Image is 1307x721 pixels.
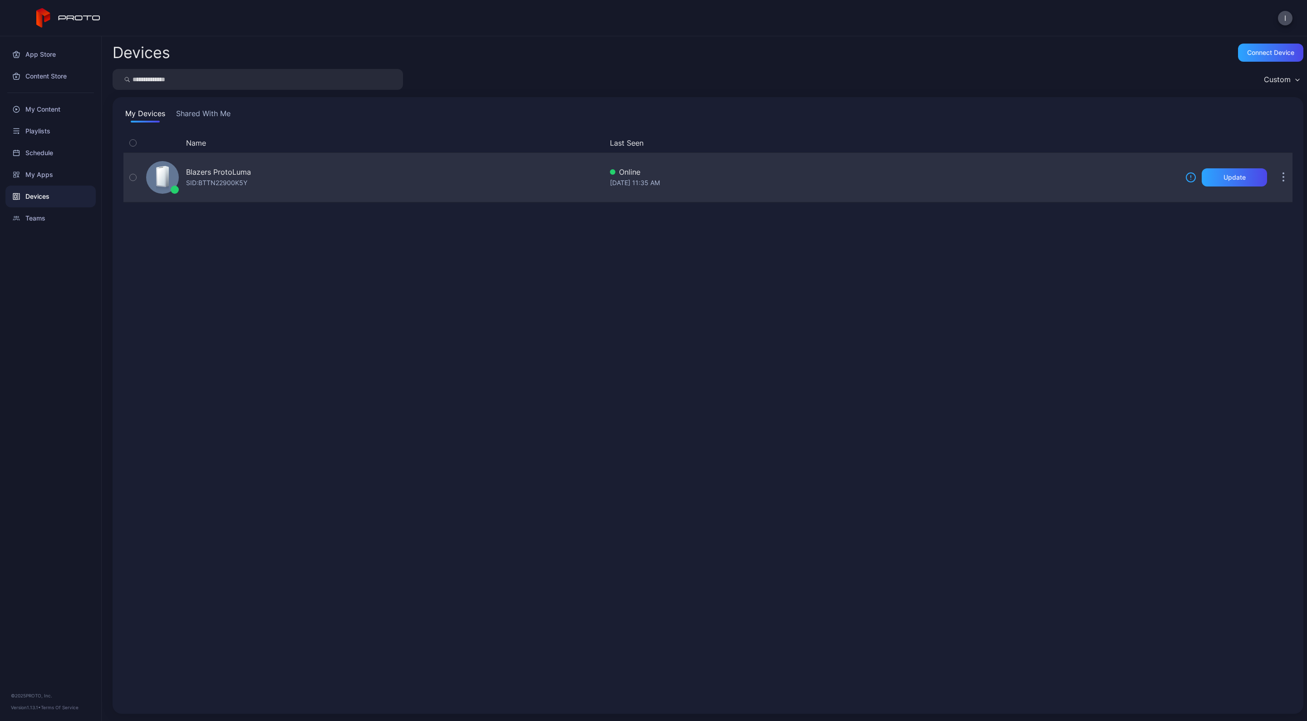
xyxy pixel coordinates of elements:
button: Name [186,137,206,148]
div: © 2025 PROTO, Inc. [11,692,90,699]
button: Connect device [1238,44,1303,62]
div: [DATE] 11:35 AM [610,177,1178,188]
h2: Devices [113,44,170,61]
div: SID: BTTN22900K5Y [186,177,247,188]
div: Blazers ProtoLuma [186,167,251,177]
a: App Store [5,44,96,65]
a: Teams [5,207,96,229]
div: Online [610,167,1178,177]
a: My Content [5,98,96,120]
a: Schedule [5,142,96,164]
div: Options [1274,137,1292,148]
button: Update [1202,168,1267,186]
a: Devices [5,186,96,207]
button: I [1278,11,1292,25]
button: Last Seen [610,137,1174,148]
div: Custom [1264,75,1291,84]
a: Playlists [5,120,96,142]
a: Terms Of Service [41,705,79,710]
button: Custom [1259,69,1303,90]
a: Content Store [5,65,96,87]
div: Update Device [1182,137,1263,148]
a: My Apps [5,164,96,186]
div: Update [1223,174,1246,181]
span: Version 1.13.1 • [11,705,41,710]
button: Shared With Me [174,108,232,123]
div: Connect device [1247,49,1294,56]
button: My Devices [123,108,167,123]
